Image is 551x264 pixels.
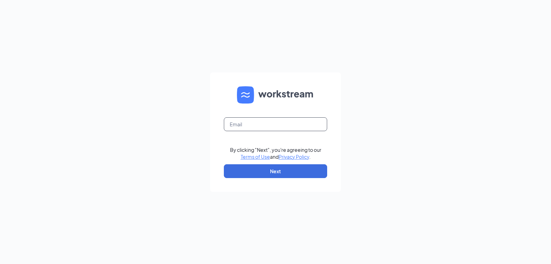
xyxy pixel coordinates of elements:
a: Terms of Use [241,154,270,160]
input: Email [224,117,327,131]
img: WS logo and Workstream text [237,86,314,104]
div: By clicking "Next", you're agreeing to our and . [230,146,321,160]
a: Privacy Policy [279,154,309,160]
button: Next [224,164,327,178]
